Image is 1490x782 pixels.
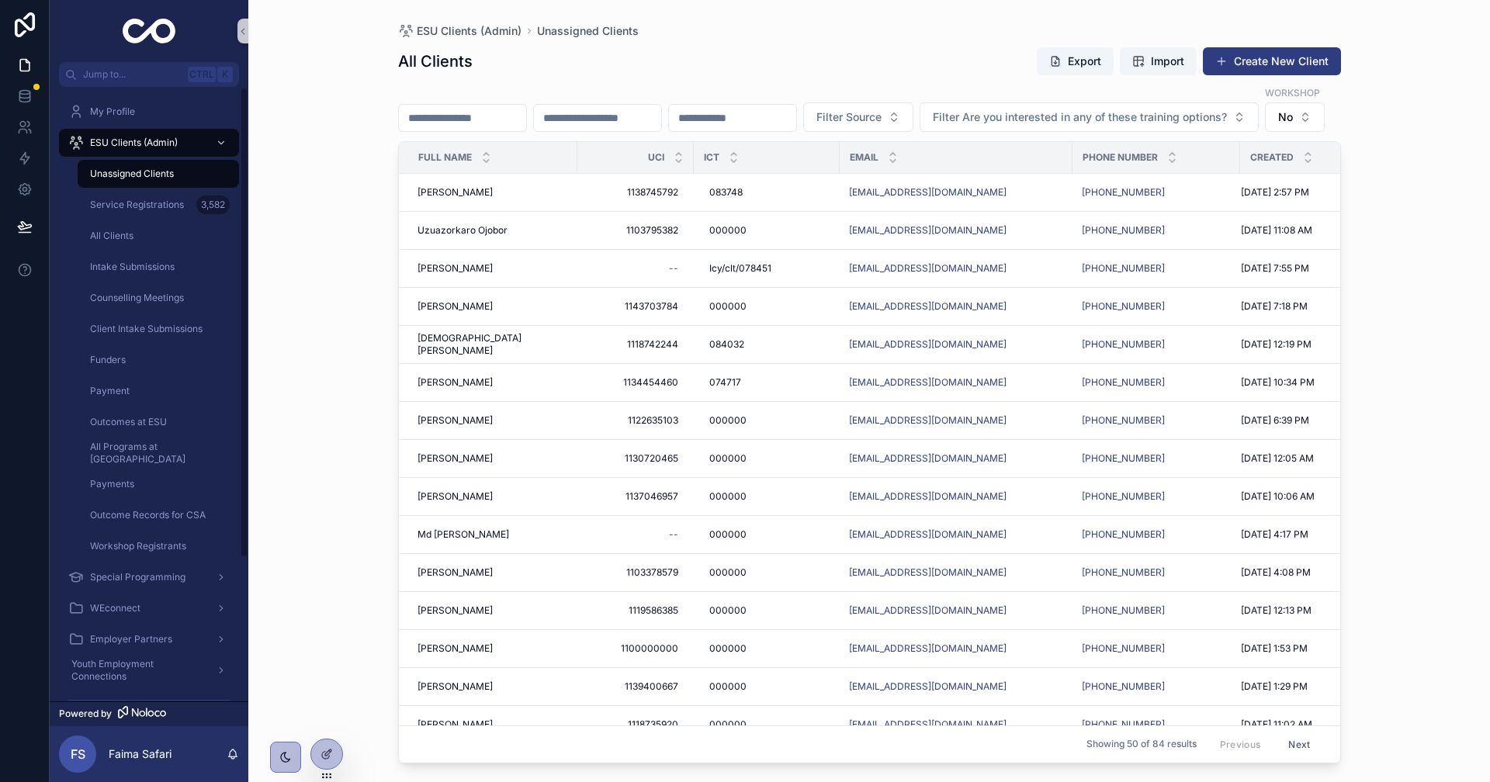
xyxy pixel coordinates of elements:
[1086,739,1197,751] span: Showing 50 of 84 results
[418,186,493,199] span: [PERSON_NAME]
[1241,680,1383,693] a: [DATE] 1:29 PM
[123,19,176,43] img: App logo
[1082,718,1165,731] a: [PHONE_NUMBER]
[219,68,231,81] span: K
[78,191,239,219] a: Service Registrations3,582
[90,509,206,521] span: Outcome Records for CSA
[418,332,568,357] span: [DEMOGRAPHIC_DATA][PERSON_NAME]
[587,256,684,281] a: --
[418,490,493,503] span: [PERSON_NAME]
[849,642,1063,655] a: [EMAIL_ADDRESS][DOMAIN_NAME]
[1082,452,1231,465] a: [PHONE_NUMBER]
[709,490,747,503] span: 000000
[1082,528,1165,541] a: [PHONE_NUMBER]
[849,414,1007,427] a: [EMAIL_ADDRESS][DOMAIN_NAME]
[587,408,684,433] a: 1122635103
[78,408,239,436] a: Outcomes at ESU
[418,262,493,275] span: [PERSON_NAME]
[109,746,172,762] p: Faima Safari
[398,23,521,39] a: ESU Clients (Admin)
[1082,224,1231,237] a: [PHONE_NUMBER]
[709,376,741,389] span: 074717
[90,137,178,149] span: ESU Clients (Admin)
[90,354,126,366] span: Funders
[418,528,568,541] a: Md [PERSON_NAME]
[1241,414,1309,427] span: [DATE] 6:39 PM
[1203,47,1341,75] button: Create New Client
[418,376,568,389] a: [PERSON_NAME]
[849,262,1063,275] a: [EMAIL_ADDRESS][DOMAIN_NAME]
[703,636,830,661] a: 000000
[78,222,239,250] a: All Clients
[90,478,134,490] span: Payments
[703,408,830,433] a: 000000
[418,680,568,693] a: [PERSON_NAME]
[703,446,830,471] a: 000000
[593,376,678,389] span: 1134454460
[1082,414,1231,427] a: [PHONE_NUMBER]
[803,102,913,132] button: Select Button
[669,262,678,275] div: --
[1241,528,1383,541] a: [DATE] 4:17 PM
[90,633,172,645] span: Employer Partners
[1241,186,1383,199] a: [DATE] 2:57 PM
[593,300,678,313] span: 1143703784
[418,224,508,237] span: Uzuazorkaro Ojobor
[78,315,239,343] a: Client Intake Submissions
[593,604,678,617] span: 1119586385
[587,712,684,737] a: 1118735920
[920,102,1259,132] button: Select Button
[849,300,1063,313] a: [EMAIL_ADDRESS][DOMAIN_NAME]
[703,560,830,585] a: 000000
[709,300,747,313] span: 000000
[78,346,239,374] a: Funders
[703,294,830,319] a: 000000
[1277,732,1321,756] button: Next
[59,129,239,157] a: ESU Clients (Admin)
[59,656,239,684] a: Youth Employment Connections
[669,528,678,541] div: --
[90,416,167,428] span: Outcomes at ESU
[1241,186,1309,199] span: [DATE] 2:57 PM
[849,528,1007,541] a: [EMAIL_ADDRESS][DOMAIN_NAME]
[90,199,184,211] span: Service Registrations
[849,718,1007,731] a: [EMAIL_ADDRESS][DOMAIN_NAME]
[1241,642,1308,655] span: [DATE] 1:53 PM
[849,680,1007,693] a: [EMAIL_ADDRESS][DOMAIN_NAME]
[418,300,568,313] a: [PERSON_NAME]
[1082,642,1165,655] a: [PHONE_NUMBER]
[417,23,521,39] span: ESU Clients (Admin)
[1082,490,1165,503] a: [PHONE_NUMBER]
[593,224,678,237] span: 1103795382
[1082,528,1231,541] a: [PHONE_NUMBER]
[418,224,568,237] a: Uzuazorkaro Ojobor
[587,598,684,623] a: 1119586385
[1265,85,1320,99] label: Workshop
[703,484,830,509] a: 000000
[50,701,248,726] a: Powered by
[1241,338,1312,351] span: [DATE] 12:19 PM
[1241,718,1383,731] a: [DATE] 11:02 AM
[849,680,1063,693] a: [EMAIL_ADDRESS][DOMAIN_NAME]
[418,642,568,655] a: [PERSON_NAME]
[90,385,130,397] span: Payment
[418,718,568,731] a: [PERSON_NAME]
[418,566,493,579] span: [PERSON_NAME]
[1241,452,1314,465] span: [DATE] 12:05 AM
[1241,528,1308,541] span: [DATE] 4:17 PM
[1082,566,1165,579] a: [PHONE_NUMBER]
[418,186,568,199] a: [PERSON_NAME]
[1082,414,1165,427] a: [PHONE_NUMBER]
[1241,300,1383,313] a: [DATE] 7:18 PM
[1241,262,1309,275] span: [DATE] 7:55 PM
[188,67,216,82] span: Ctrl
[418,718,493,731] span: [PERSON_NAME]
[849,224,1007,237] a: [EMAIL_ADDRESS][DOMAIN_NAME]
[418,300,493,313] span: [PERSON_NAME]
[1082,604,1231,617] a: [PHONE_NUMBER]
[849,262,1007,275] a: [EMAIL_ADDRESS][DOMAIN_NAME]
[587,636,684,661] a: 1100000000
[1082,718,1231,731] a: [PHONE_NUMBER]
[1265,102,1325,132] button: Select Button
[587,294,684,319] a: 1143703784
